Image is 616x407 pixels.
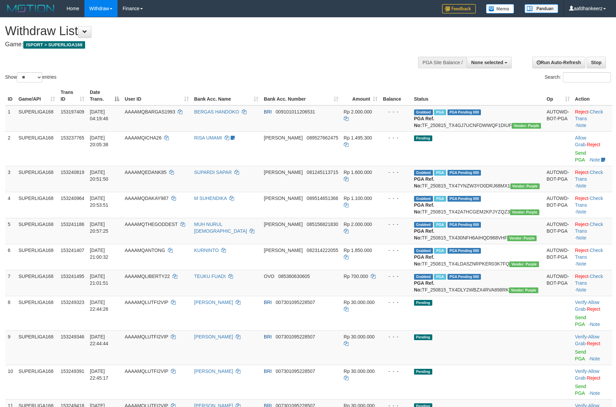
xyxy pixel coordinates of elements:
span: None selected [471,60,503,65]
img: panduan.png [524,4,558,13]
td: · · [572,166,612,192]
span: ISPORT > SUPERLIGA168 [23,41,85,49]
label: Show entries [5,72,56,82]
span: AAAAMQTHEGODDEST [125,222,178,227]
th: Op: activate to sort column ascending [544,86,572,105]
span: 153237765 [60,135,84,141]
td: 1 [5,105,16,132]
a: [PERSON_NAME] [194,300,233,305]
a: Send PGA [575,384,586,396]
td: TF_250815_TX47YNZW3YO0DRJ68MX1 [411,166,544,192]
span: PGA Pending [447,222,481,228]
td: 9 [5,330,16,365]
a: SUPARDI SAPAR [194,170,232,175]
span: Copy 007301095228507 to clipboard [276,368,315,374]
th: Action [572,86,612,105]
a: Note [576,209,587,214]
span: Rp 30.000.000 [344,368,375,374]
span: Marked by aafsoumeymey [434,109,446,115]
a: Verify [575,334,587,339]
td: · · [572,330,612,365]
a: Send PGA [575,150,586,162]
span: [DATE] 22:44:44 [90,334,108,346]
a: M SUHENDIKA [194,196,227,201]
div: - - - [383,333,409,340]
div: - - - [383,247,409,254]
span: · [575,135,587,147]
th: ID [5,86,16,105]
input: Search: [563,72,611,82]
td: · · [572,296,612,330]
th: Bank Acc. Name: activate to sort column ascending [191,86,261,105]
a: Check Trans [575,109,603,121]
a: Allow Grab [575,334,599,346]
a: Send PGA [575,349,586,361]
img: Feedback.jpg [442,4,476,14]
b: PGA Ref. No: [414,228,434,240]
div: - - - [383,273,409,280]
span: AAAAMQDAKAY987 [125,196,169,201]
span: · [575,300,599,312]
span: Grabbed [414,170,433,176]
span: 153241495 [60,274,84,279]
b: PGA Ref. No: [414,280,434,292]
td: SUPERLIGA168 [16,218,58,244]
th: Status [411,86,544,105]
span: AAAAMQLUTFI2VIP [125,334,168,339]
b: PGA Ref. No: [414,202,434,214]
td: SUPERLIGA168 [16,105,58,132]
a: Note [576,287,587,292]
span: Grabbed [414,109,433,115]
span: AAAAMQICHA26 [125,135,161,141]
th: Balance [380,86,411,105]
span: Marked by aafheankoy [434,170,446,176]
a: Reject [575,170,589,175]
button: None selected [467,57,512,68]
a: Check Trans [575,170,603,182]
td: SUPERLIGA168 [16,166,58,192]
td: 10 [5,365,16,399]
td: · · [572,218,612,244]
span: [DATE] 20:05:38 [90,135,108,147]
span: 153240819 [60,170,84,175]
span: [DATE] 21:00:32 [90,248,108,260]
span: [DATE] 20:57:25 [90,222,108,234]
td: 8 [5,296,16,330]
th: Game/API: activate to sort column ascending [16,86,58,105]
td: SUPERLIGA168 [16,192,58,218]
a: Note [590,390,600,396]
b: PGA Ref. No: [414,254,434,266]
span: Marked by aafsoycanthlai [434,274,446,280]
span: AAAAMQEDANK85 [125,170,166,175]
td: · · [572,270,612,296]
span: Pending [414,334,432,340]
span: [DATE] 21:01:51 [90,274,108,286]
span: Copy 082314222055 to clipboard [307,248,338,253]
span: 153249323 [60,300,84,305]
span: 153249391 [60,368,84,374]
span: 153240964 [60,196,84,201]
a: Send PGA [575,315,586,327]
span: 153197409 [60,109,84,115]
span: PGA Pending [447,196,481,202]
span: PGA Pending [447,170,481,176]
td: SUPERLIGA168 [16,365,58,399]
td: 7 [5,270,16,296]
span: · [575,334,599,346]
a: Note [590,356,600,361]
span: [PERSON_NAME] [264,135,303,141]
td: · · [572,192,612,218]
span: Rp 1.100.000 [344,196,372,201]
span: [DATE] 22:45:17 [90,368,108,381]
a: BERGAS HANDOKO [194,109,239,115]
a: MUH NURUL [DEMOGRAPHIC_DATA] [194,222,247,234]
td: TF_250815_TX4DLY2WBZX4RVA898RK [411,270,544,296]
span: Grabbed [414,274,433,280]
a: Note [576,183,587,188]
span: Rp 2.000.000 [344,222,372,227]
td: 6 [5,244,16,270]
div: - - - [383,169,409,176]
span: [PERSON_NAME] [264,196,303,201]
div: - - - [383,195,409,202]
span: · [575,368,599,381]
